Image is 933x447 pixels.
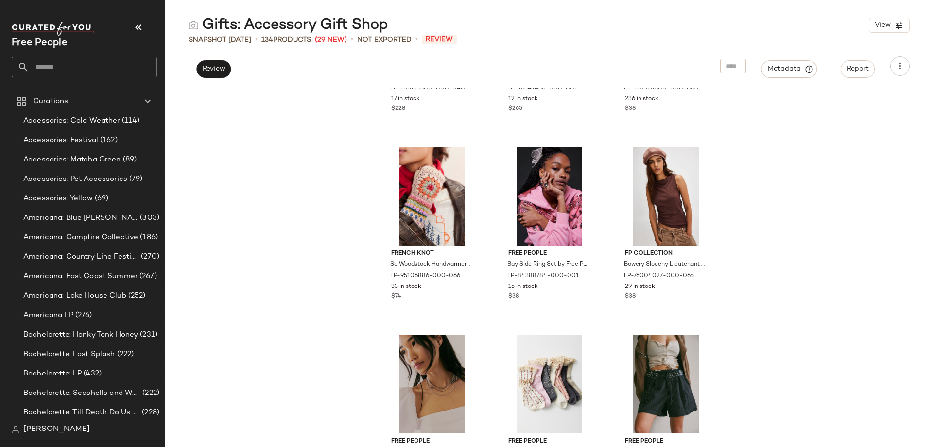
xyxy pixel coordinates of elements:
span: (432) [82,368,102,379]
span: (69) [93,193,109,204]
span: 29 in stock [625,283,655,291]
img: 76004027_065_e [617,147,715,246]
span: Free People [508,250,590,258]
span: FP-76004027-000-065 [624,272,694,281]
span: So Woodstock Handwarmers by [DEMOGRAPHIC_DATA] Knot at Free People in Pink [390,260,472,269]
span: (79) [127,174,143,185]
span: • [415,34,418,46]
span: (276) [73,310,92,321]
span: $265 [508,105,522,113]
span: Free People [625,437,707,446]
span: $74 [391,292,401,301]
span: Snapshot [DATE] [189,35,251,45]
span: • [255,34,258,46]
span: Bachelorette: LP [23,368,82,379]
button: Review [196,60,231,78]
span: (231) [138,329,157,340]
span: 15 in stock [508,283,538,291]
span: FP Collection [625,250,707,258]
span: (267) [138,271,157,282]
img: svg%3e [12,426,19,433]
span: Accessories: Festival [23,135,98,146]
span: Free People [391,437,473,446]
span: (186) [138,232,158,243]
span: (270) [139,251,159,263]
span: Americana: East Coast Summer [23,271,138,282]
span: FP-102261500-000-066 [624,84,698,93]
span: $38 [625,292,636,301]
span: • [351,34,353,46]
span: (222) [115,349,134,360]
img: 97333926_001_d [617,335,715,433]
span: (29 New) [315,35,347,45]
span: FP-103779500-000-040 [390,84,465,93]
span: 134 [261,36,273,44]
span: Metadata [767,65,812,73]
span: Not Exported [357,35,412,45]
span: Report [847,65,869,73]
span: FP-96341458-000-001 [507,84,577,93]
button: Report [841,60,875,78]
span: (114) [120,115,140,126]
span: Bachelorette: Last Splash [23,349,115,360]
span: 12 in stock [508,95,538,104]
span: 17 in stock [391,95,420,104]
span: Review [422,35,457,44]
span: Free People [508,437,590,446]
div: Products [261,35,311,45]
span: Accessories: Yellow [23,193,93,204]
span: Accessories: Pet Accessories [23,174,127,185]
span: $38 [625,105,636,113]
span: $38 [508,292,519,301]
span: Accessories: Matcha Green [23,154,121,165]
span: Americana: Blue [PERSON_NAME] Baby [23,213,138,224]
span: Americana: Campfire Collective [23,232,138,243]
span: Americana: Country Line Festival [23,251,139,263]
span: 236 in stock [625,95,658,104]
span: FP-95106886-000-066 [390,272,460,281]
span: French Knot [391,250,473,258]
span: [PERSON_NAME] [23,424,90,435]
span: View [874,21,891,29]
span: Americana: Lake House Club [23,290,126,302]
img: 100733823_007_0 [383,335,481,433]
span: FP-84388784-000-001 [507,272,579,281]
img: 64243538_000_00 [501,335,598,433]
span: Curations [33,96,68,107]
span: Review [202,65,225,73]
button: View [869,18,910,33]
img: cfy_white_logo.C9jOOHJF.svg [12,22,94,36]
span: $228 [391,105,405,113]
span: Accessories: Cold Weather [23,115,120,126]
span: (89) [121,154,137,165]
span: Bachelorette: Till Death Do Us Party [23,407,140,418]
span: 33 in stock [391,283,421,291]
span: Bachelorette: Honky Tonk Honey [23,329,138,340]
img: 84388784_001_0 [501,147,598,246]
span: Americana LP [23,310,73,321]
span: (252) [126,290,146,302]
span: (303) [138,213,159,224]
span: Bay Side Ring Set by Free People in Black [507,260,589,269]
span: (222) [140,388,159,399]
span: Bowery Slouchy Lieutenant Hat by Free People in Pink [624,260,706,269]
span: Bachelorette: Seashells and Wedding Bells [23,388,140,399]
span: (162) [98,135,118,146]
button: Metadata [761,60,817,78]
span: (228) [140,407,159,418]
img: 95106886_066_0 [383,147,481,246]
img: svg%3e [189,20,198,30]
span: Current Company Name [12,38,68,48]
div: Gifts: Accessory Gift Shop [189,16,388,35]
